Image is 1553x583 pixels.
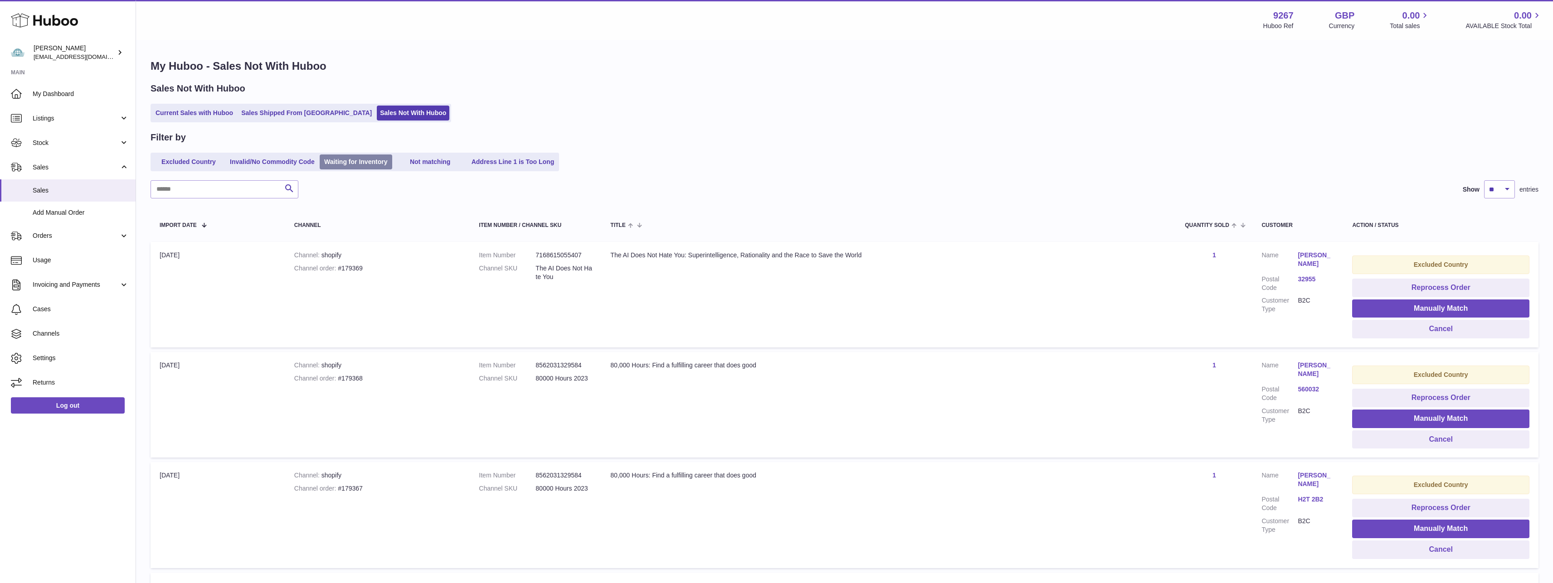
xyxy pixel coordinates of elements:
[1465,22,1542,30] span: AVAILABLE Stock Total
[294,222,461,228] div: Channel
[294,264,461,273] div: #179369
[1414,261,1468,268] strong: Excluded Country
[152,154,225,169] a: Excluded Country
[1519,185,1538,194] span: entries
[33,186,129,195] span: Sales
[294,265,338,272] strong: Channel order
[1185,222,1229,228] span: Quantity Sold
[1465,10,1542,30] a: 0.00 AVAILABLE Stock Total
[1329,22,1355,30] div: Currency
[1261,517,1298,534] dt: Customer Type
[1212,361,1216,369] a: 1
[1261,495,1298,512] dt: Postal Code
[33,208,129,217] span: Add Manual Order
[1352,499,1529,517] button: Reprocess Order
[33,256,129,265] span: Usage
[1261,407,1298,424] dt: Customer Type
[1261,296,1298,313] dt: Customer Type
[1352,540,1529,559] button: Cancel
[34,53,133,60] span: [EMAIL_ADDRESS][DOMAIN_NAME]
[468,154,558,169] a: Address Line 1 is Too Long
[34,44,115,61] div: [PERSON_NAME]
[1212,472,1216,479] a: 1
[294,361,461,370] div: shopify
[294,374,461,383] div: #179368
[238,106,375,120] a: Sales Shipped From [GEOGRAPHIC_DATA]
[610,251,1167,260] div: The AI Does Not Hate You: Superintelligence, Rationality and the Race to Save the World
[1352,222,1529,228] div: Action / Status
[11,46,24,59] img: luke@impactbooks.co
[536,484,592,493] dd: 80000 Hours 2023
[151,352,285,458] td: [DATE]
[1298,407,1334,424] dd: B2C
[1261,275,1298,292] dt: Postal Code
[479,374,536,383] dt: Channel SKU
[1298,296,1334,313] dd: B2C
[610,361,1167,370] div: 80,000 Hours: Find a fulfilling career that does good
[1261,361,1298,381] dt: Name
[536,374,592,383] dd: 80000 Hours 2023
[1212,251,1216,259] a: 1
[1390,22,1430,30] span: Total sales
[1261,385,1298,402] dt: Postal Code
[1352,410,1529,428] button: Manually Match
[33,378,129,387] span: Returns
[479,264,536,281] dt: Channel SKU
[294,361,321,369] strong: Channel
[152,106,236,120] a: Current Sales with Huboo
[1402,10,1420,22] span: 0.00
[227,154,318,169] a: Invalid/No Commodity Code
[294,251,461,260] div: shopify
[160,222,197,228] span: Import date
[33,305,129,313] span: Cases
[610,471,1167,480] div: 80,000 Hours: Find a fulfilling career that does good
[151,242,285,347] td: [DATE]
[1298,471,1334,488] a: [PERSON_NAME]
[33,90,129,98] span: My Dashboard
[1298,385,1334,394] a: 560032
[294,485,338,492] strong: Channel order
[1414,481,1468,488] strong: Excluded Country
[1263,22,1294,30] div: Huboo Ref
[33,354,129,362] span: Settings
[536,251,592,260] dd: 7168615055407
[1352,299,1529,318] button: Manually Match
[33,163,119,172] span: Sales
[294,375,338,382] strong: Channel order
[294,251,321,259] strong: Channel
[536,264,592,281] dd: The AI Does Not Hate You
[294,472,321,479] strong: Channel
[1463,185,1480,194] label: Show
[1298,361,1334,378] a: [PERSON_NAME]
[151,59,1538,73] h1: My Huboo - Sales Not With Huboo
[33,231,119,240] span: Orders
[151,131,186,144] h2: Filter by
[610,222,625,228] span: Title
[33,114,119,123] span: Listings
[294,484,461,493] div: #179367
[1298,517,1334,534] dd: B2C
[151,462,285,568] td: [DATE]
[394,154,467,169] a: Not matching
[1352,520,1529,538] button: Manually Match
[479,484,536,493] dt: Channel SKU
[1261,222,1334,228] div: Customer
[377,106,449,120] a: Sales Not With Huboo
[33,329,129,338] span: Channels
[1414,371,1468,378] strong: Excluded Country
[1514,10,1532,22] span: 0.00
[479,251,536,260] dt: Item Number
[479,361,536,370] dt: Item Number
[33,139,119,147] span: Stock
[1261,471,1298,491] dt: Name
[294,471,461,480] div: shopify
[33,280,119,289] span: Invoicing and Payments
[1335,10,1354,22] strong: GBP
[1261,251,1298,270] dt: Name
[1273,10,1294,22] strong: 9267
[11,397,125,414] a: Log out
[536,361,592,370] dd: 8562031329584
[1352,279,1529,297] button: Reprocess Order
[1390,10,1430,30] a: 0.00 Total sales
[479,471,536,480] dt: Item Number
